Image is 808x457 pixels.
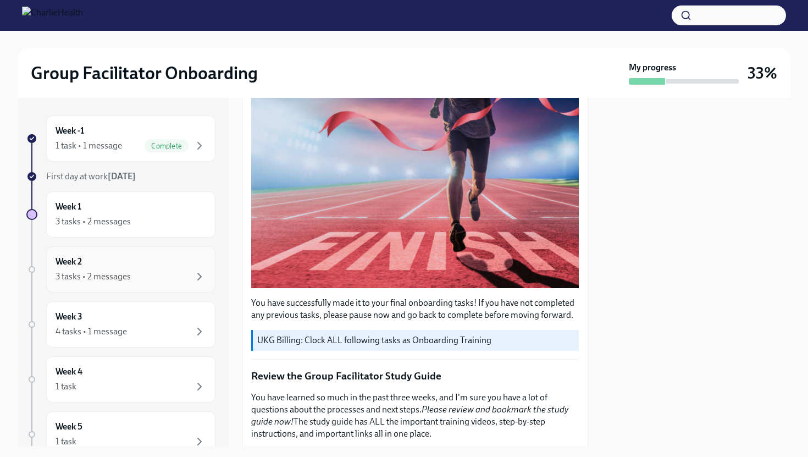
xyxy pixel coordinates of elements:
a: Week -11 task • 1 messageComplete [26,115,215,162]
h6: Week 3 [56,311,82,323]
div: 3 tasks • 2 messages [56,271,131,283]
h6: Week 2 [56,256,82,268]
div: 1 task [56,436,76,448]
a: Week 41 task [26,356,215,403]
h3: 33% [748,63,777,83]
strong: [DATE] [108,171,136,181]
a: Week 23 tasks • 2 messages [26,246,215,293]
div: 4 tasks • 1 message [56,326,127,338]
button: Zoom image [251,69,579,288]
h6: Week 5 [56,421,82,433]
div: 3 tasks • 2 messages [56,216,131,228]
p: You have learned so much in the past three weeks, and I'm sure you have a lot of questions about ... [251,392,579,440]
div: 1 task [56,381,76,393]
div: 1 task • 1 message [56,140,122,152]
span: First day at work [46,171,136,181]
strong: My progress [629,62,676,74]
h6: Week 4 [56,366,82,378]
h2: Group Facilitator Onboarding [31,62,258,84]
span: Complete [145,142,189,150]
p: UKG Billing: Clock ALL following tasks as Onboarding Training [257,334,574,346]
a: First day at work[DATE] [26,170,215,183]
img: CharlieHealth [22,7,83,24]
p: You have successfully made it to your final onboarding tasks! If you have not completed any previ... [251,297,579,321]
a: Week 13 tasks • 2 messages [26,191,215,238]
p: Review the Group Facilitator Study Guide [251,369,579,383]
h6: Week 1 [56,201,81,213]
h6: Week -1 [56,125,84,137]
a: Week 34 tasks • 1 message [26,301,215,348]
